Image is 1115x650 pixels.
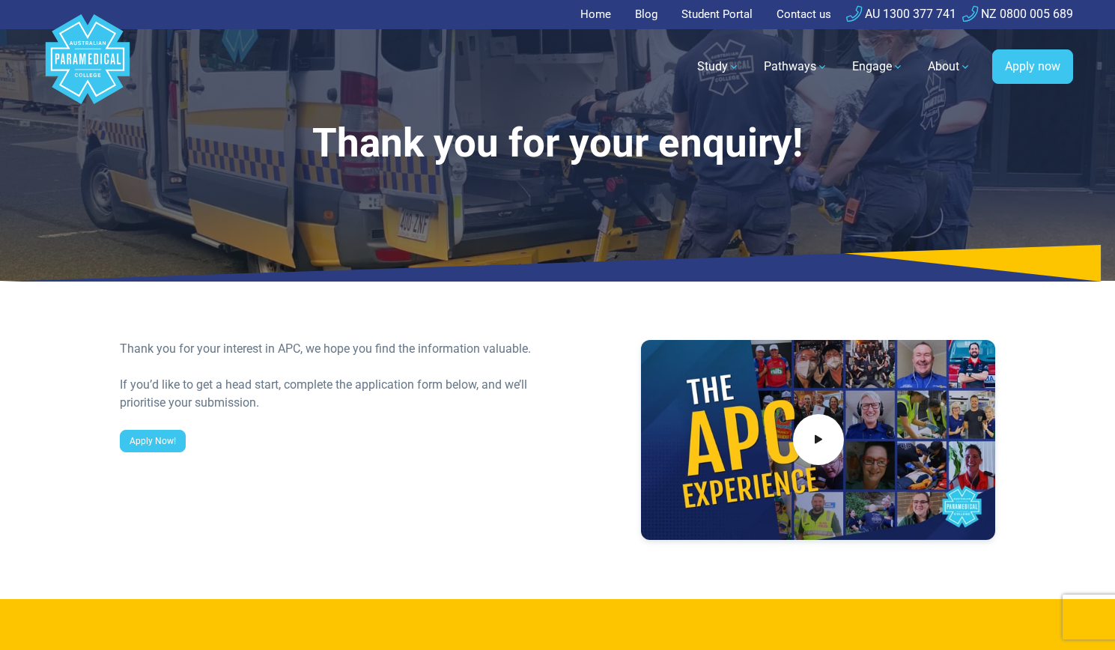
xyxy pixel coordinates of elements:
[43,29,133,105] a: Australian Paramedical College
[120,120,996,167] h1: Thank you for your enquiry!
[843,46,913,88] a: Engage
[919,46,980,88] a: About
[992,49,1073,84] a: Apply now
[120,376,549,412] div: If you’d like to get a head start, complete the application form below, and we’ll prioritise your...
[688,46,749,88] a: Study
[120,340,549,358] div: Thank you for your interest in APC, we hope you find the information valuable.
[846,7,956,21] a: AU 1300 377 741
[962,7,1073,21] a: NZ 0800 005 689
[120,430,186,452] a: Apply Now!
[755,46,837,88] a: Pathways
